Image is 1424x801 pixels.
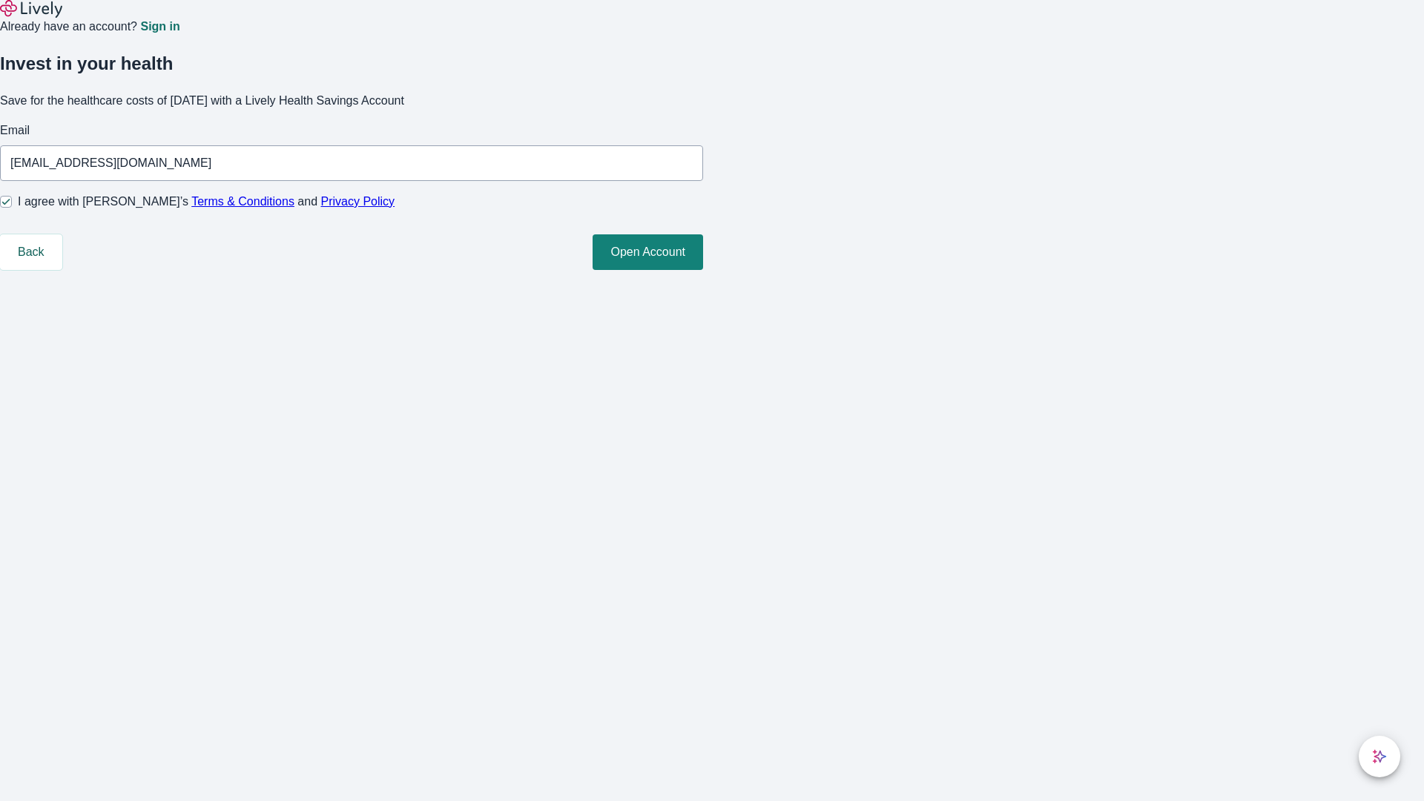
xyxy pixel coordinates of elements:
svg: Lively AI Assistant [1372,749,1387,764]
a: Sign in [140,21,179,33]
a: Terms & Conditions [191,195,294,208]
a: Privacy Policy [321,195,395,208]
button: Open Account [593,234,703,270]
button: chat [1359,736,1400,777]
span: I agree with [PERSON_NAME]’s and [18,193,395,211]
